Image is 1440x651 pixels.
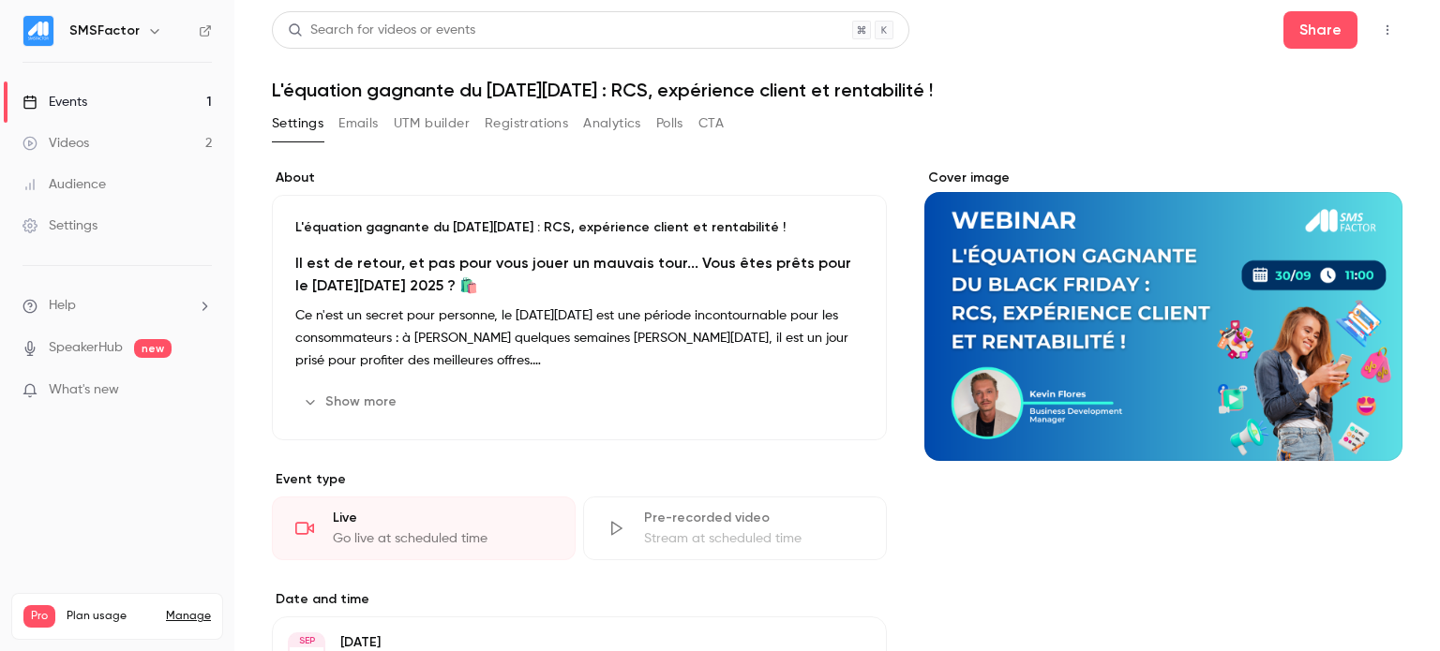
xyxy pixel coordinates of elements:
div: Pre-recorded videoStream at scheduled time [583,496,887,560]
button: Analytics [583,109,641,139]
div: Events [22,93,87,111]
div: Audience [22,175,106,194]
label: Cover image [924,169,1402,187]
img: SMSFactor [23,16,53,46]
label: Date and time [272,590,887,609]
span: Pro [23,605,55,628]
div: Stream at scheduled time [644,529,863,548]
button: Emails [338,109,378,139]
div: Videos [22,134,89,153]
p: Event type [272,470,887,489]
div: Search for videos or events [288,21,475,40]
h1: L'équation gagnante du [DATE][DATE] : RCS, expérience client et rentabilité ! [272,79,1402,101]
div: LiveGo live at scheduled time [272,496,576,560]
li: help-dropdown-opener [22,296,212,316]
button: CTA [698,109,724,139]
label: About [272,169,887,187]
span: Plan usage [67,609,155,624]
div: Settings [22,216,97,235]
section: Cover image [924,169,1402,461]
button: Polls [656,109,683,139]
button: Share [1283,11,1357,49]
span: Help [49,296,76,316]
p: L'équation gagnante du [DATE][DATE] : RCS, expérience client et rentabilité ! [295,218,863,237]
button: UTM builder [394,109,470,139]
a: Manage [166,609,211,624]
div: SEP [290,634,323,647]
h2: Il est de retour, et pas pour vous jouer un mauvais tour... Vous êtes prêts pour le [DATE][DATE] ... [295,252,863,297]
span: new [134,339,172,358]
h6: SMSFactor [69,22,140,40]
div: Live [333,509,552,527]
button: Registrations [485,109,568,139]
button: Show more [295,387,408,417]
div: Go live at scheduled time [333,529,552,548]
div: Pre-recorded video [644,509,863,527]
span: What's new [49,380,119,400]
p: Ce n'est un secret pour personne, le [DATE][DATE] est une période incontournable pour les consomm... [295,304,863,372]
button: Settings [272,109,323,139]
a: SpeakerHub [49,338,123,358]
